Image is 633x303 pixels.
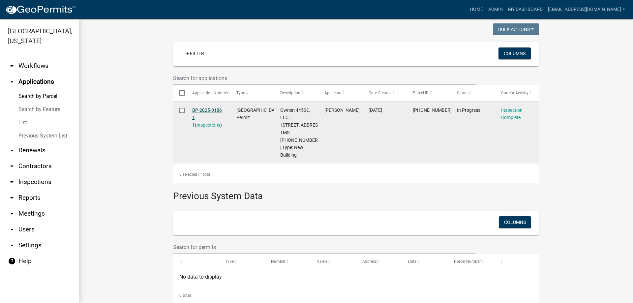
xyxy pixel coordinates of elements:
span: Owner: 445SC, LLC | 2549 HWY 201 | TMS 049-00-00-101 | Type: New Building [280,107,324,158]
span: Number [271,259,286,264]
datatable-header-cell: Application Number [186,85,230,101]
i: arrow_drop_down [8,146,16,154]
span: Current Activity [501,91,528,95]
div: No data to display [173,270,539,287]
a: Home [467,3,486,16]
i: arrow_drop_down [8,226,16,233]
span: Description [280,91,300,95]
input: Search for permits [173,240,476,254]
span: Abbeville County Building Permit [236,107,281,120]
span: Name [316,259,327,264]
datatable-header-cell: Number [265,254,311,270]
a: Inspections [196,122,220,128]
i: arrow_drop_down [8,162,16,170]
span: Parcel Number [454,259,481,264]
i: arrow_drop_down [8,241,16,249]
span: 05/28/2025 [369,107,382,113]
datatable-header-cell: Date Created [362,85,407,101]
a: [EMAIL_ADDRESS][DOMAIN_NAME] [545,3,628,16]
i: arrow_drop_down [8,210,16,218]
i: arrow_drop_up [8,78,16,86]
span: Parcel ID [413,91,429,95]
datatable-header-cell: Status [451,85,495,101]
datatable-header-cell: Select [173,85,186,101]
i: arrow_drop_down [8,62,16,70]
datatable-header-cell: Current Activity [495,85,539,101]
datatable-header-cell: Address [356,254,402,270]
button: Bulk Actions [493,23,539,35]
button: Columns [498,47,531,59]
span: In Progress [457,107,480,113]
button: Columns [499,216,531,228]
datatable-header-cell: Applicant [318,85,362,101]
datatable-header-cell: Type [230,85,274,101]
span: Address [362,259,377,264]
span: Type [236,91,245,95]
span: 0 selected / [179,172,200,177]
span: Applicant [324,91,342,95]
datatable-header-cell: Date [402,254,448,270]
datatable-header-cell: Name [310,254,356,270]
input: Search for applications [173,72,476,85]
a: + Filter [181,47,209,59]
span: Status [457,91,468,95]
datatable-header-cell: Parcel Number [448,254,494,270]
span: Date [408,259,416,264]
span: Mike Yoder [324,107,360,113]
i: arrow_drop_down [8,194,16,202]
datatable-header-cell: Description [274,85,318,101]
datatable-header-cell: Parcel ID [407,85,451,101]
i: help [8,257,16,265]
a: Inspection Complete [501,107,523,120]
datatable-header-cell: Type [219,254,265,270]
span: Date Created [369,91,392,95]
span: Type [225,259,234,264]
a: My Dashboard [505,3,545,16]
span: 049-00-00-101 [413,107,452,113]
a: BP-2025-0186 1 1 [192,107,222,128]
i: arrow_drop_down [8,178,16,186]
div: ( ) [192,106,224,129]
a: Admin [486,3,505,16]
span: Application Number [192,91,228,95]
h3: Previous System Data [173,183,539,203]
div: 1 total [173,166,539,183]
